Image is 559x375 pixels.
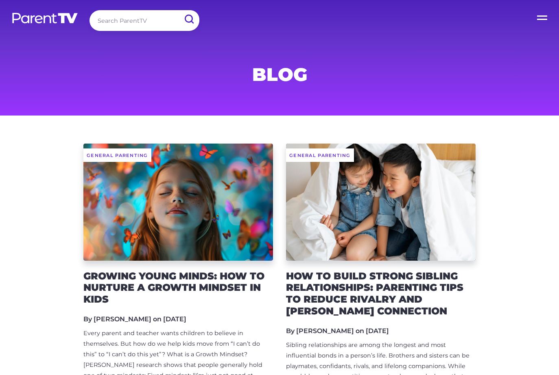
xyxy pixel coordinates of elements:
[90,10,199,31] input: Search ParentTV
[83,315,273,323] h5: By [PERSON_NAME] on [DATE]
[83,148,151,162] span: General Parenting
[286,270,476,317] h2: How to Build Strong Sibling Relationships: Parenting Tips to Reduce Rivalry and [PERSON_NAME] Con...
[178,10,199,28] input: Submit
[11,12,79,24] img: parenttv-logo-white.4c85aaf.svg
[83,270,273,305] h2: Growing Young Minds: How to Nurture a Growth Mindset in Kids
[83,66,476,83] h1: Blog
[286,148,354,162] span: General Parenting
[286,327,476,335] h5: By [PERSON_NAME] on [DATE]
